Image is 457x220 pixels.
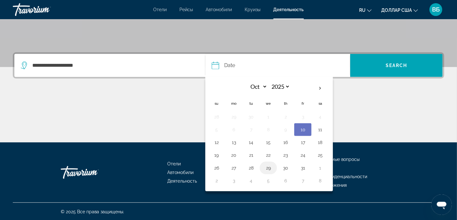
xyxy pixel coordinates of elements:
a: Круизы [245,7,261,12]
font: ru [359,8,366,13]
button: Day 14 [246,138,256,147]
font: доллар США [381,8,412,13]
a: Автомобили [167,170,193,175]
font: ВБ [432,6,440,13]
button: Day 31 [298,163,308,172]
button: Day 8 [263,125,273,134]
button: Day 27 [229,163,239,172]
button: DateDate [212,54,350,77]
button: Day 22 [263,151,273,160]
button: Day 1 [315,163,325,172]
button: Day 24 [298,151,308,160]
button: Day 11 [315,125,325,134]
input: Search destination [32,61,195,70]
button: Day 15 [263,138,273,147]
button: Day 13 [229,138,239,147]
button: Day 21 [246,151,256,160]
button: Day 28 [211,112,222,121]
font: © 2025 Все права защищены. [61,209,124,214]
button: Day 18 [315,138,325,147]
button: Search [350,54,443,77]
button: Day 10 [298,125,308,134]
button: Day 2 [211,176,222,185]
button: Day 3 [229,176,239,185]
button: Day 17 [298,138,308,147]
button: Day 20 [229,151,239,160]
div: Search widget [14,54,443,77]
button: Day 12 [211,138,222,147]
button: Меню пользователя [428,3,444,16]
button: Day 30 [280,163,291,172]
button: Day 5 [263,176,273,185]
button: Day 30 [246,112,256,121]
a: политика конфиденциальности [300,174,367,179]
button: Day 3 [298,112,308,121]
select: Select year [269,81,290,92]
button: Day 16 [280,138,291,147]
button: Day 6 [280,176,291,185]
a: Деятельность [167,178,197,184]
button: Day 26 [211,163,222,172]
button: Day 8 [315,176,325,185]
select: Select month [247,81,267,92]
a: Травориум [13,1,77,18]
a: Иди домой [61,163,125,182]
button: Day 19 [211,151,222,160]
button: Изменить валюту [381,5,418,15]
button: Day 2 [280,112,291,121]
a: Отели [154,7,167,12]
button: Next month [311,81,329,96]
button: Day 29 [229,112,239,121]
a: Деятельность [273,7,304,12]
button: Day 29 [263,163,273,172]
button: Day 25 [315,151,325,160]
button: Day 28 [246,163,256,172]
a: Отели [167,161,181,166]
button: Day 5 [211,125,222,134]
table: Left calendar grid [208,81,329,187]
button: Изменить язык [359,5,372,15]
span: Search [386,63,407,68]
a: Рейсы [180,7,193,12]
button: Day 4 [315,112,325,121]
button: Day 23 [280,151,291,160]
button: Day 1 [263,112,273,121]
iframe: Кнопка запуска окна обмена сообщениями [431,194,452,215]
a: Автомобили [206,7,232,12]
button: Day 4 [246,176,256,185]
button: Day 6 [229,125,239,134]
button: Day 7 [298,176,308,185]
button: Day 7 [246,125,256,134]
button: Day 9 [280,125,291,134]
